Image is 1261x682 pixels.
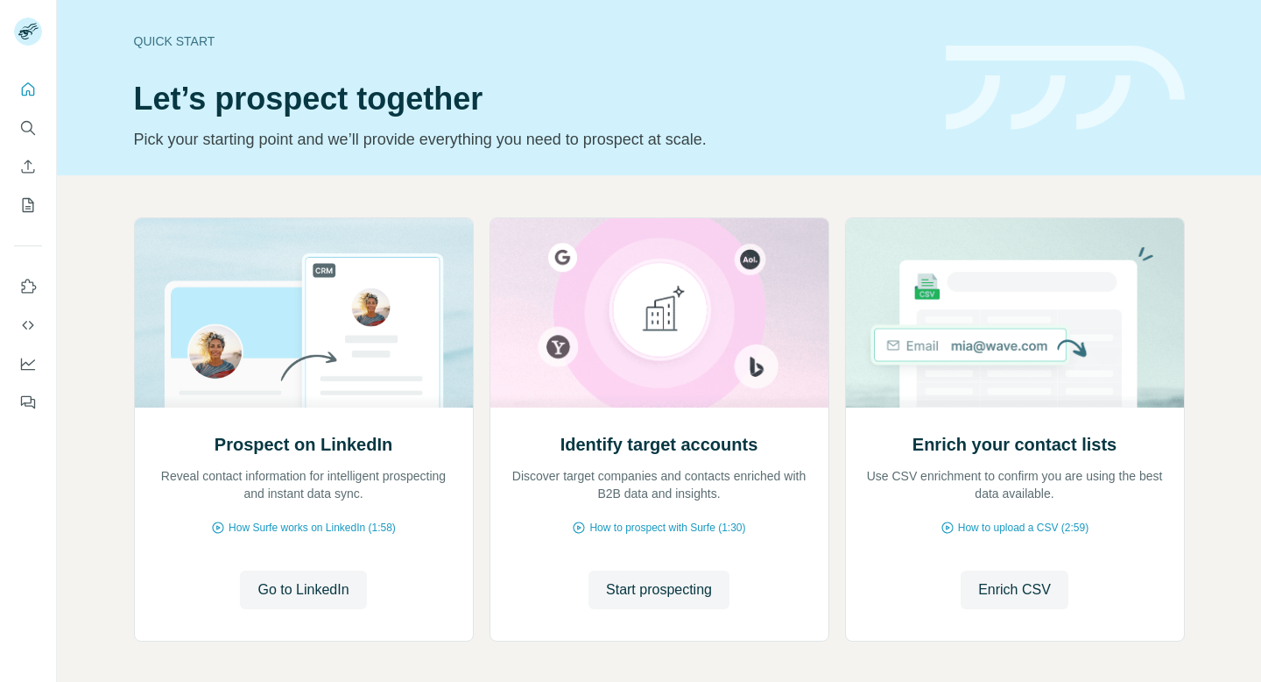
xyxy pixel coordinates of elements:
span: Enrich CSV [978,579,1051,600]
img: Identify target accounts [490,218,829,408]
img: Prospect on LinkedIn [134,218,474,408]
button: My lists [14,189,42,221]
h1: Let’s prospect together [134,82,925,117]
p: Reveal contact information for intelligent prospecting and instant data sync. [152,467,455,502]
img: Enrich your contact lists [845,218,1185,408]
h2: Prospect on LinkedIn [215,432,392,457]
h2: Enrich your contact lists [912,432,1117,457]
button: Use Surfe API [14,309,42,341]
img: banner [946,46,1185,131]
p: Discover target companies and contacts enriched with B2B data and insights. [508,467,811,502]
div: Quick start [134,32,925,50]
button: Quick start [14,74,42,105]
button: Go to LinkedIn [240,571,366,609]
span: How to upload a CSV (2:59) [958,520,1088,536]
p: Pick your starting point and we’ll provide everything you need to prospect at scale. [134,127,925,152]
button: Dashboard [14,348,42,380]
span: How to prospect with Surfe (1:30) [589,520,745,536]
span: How Surfe works on LinkedIn (1:58) [229,520,396,536]
p: Use CSV enrichment to confirm you are using the best data available. [863,467,1166,502]
button: Use Surfe on LinkedIn [14,271,42,302]
button: Enrich CSV [961,571,1068,609]
button: Enrich CSV [14,151,42,182]
button: Feedback [14,387,42,418]
h2: Identify target accounts [560,432,758,457]
button: Search [14,112,42,144]
span: Start prospecting [606,579,712,600]
span: Go to LinkedIn [257,579,349,600]
button: Start prospecting [588,571,729,609]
